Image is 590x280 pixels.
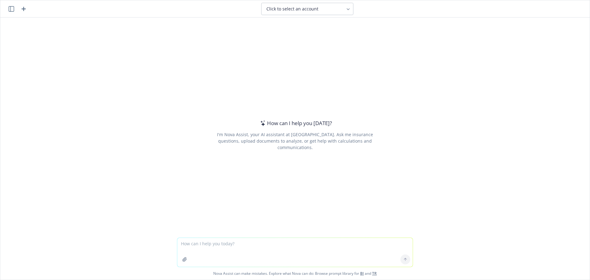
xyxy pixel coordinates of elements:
[372,271,377,276] a: TR
[266,6,318,12] span: Click to select an account
[208,131,381,151] div: I'm Nova Assist, your AI assistant at [GEOGRAPHIC_DATA]. Ask me insurance questions, upload docum...
[261,3,353,15] button: Click to select an account
[3,267,587,280] span: Nova Assist can make mistakes. Explore what Nova can do: Browse prompt library for and
[258,119,332,127] div: How can I help you [DATE]?
[360,271,364,276] a: BI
